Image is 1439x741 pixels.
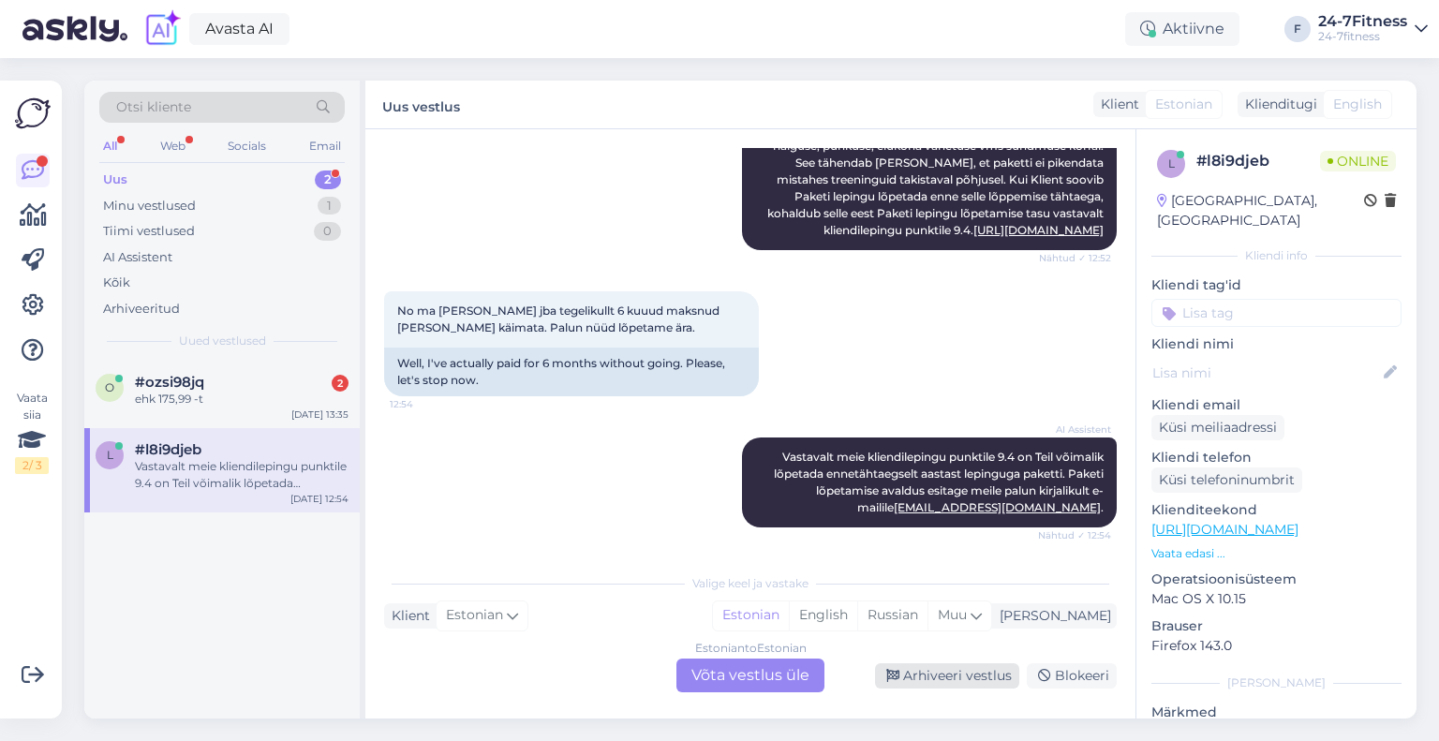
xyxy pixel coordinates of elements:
[116,97,191,117] span: Otsi kliente
[992,606,1111,626] div: [PERSON_NAME]
[1151,334,1402,354] p: Kliendi nimi
[973,223,1104,237] a: [URL][DOMAIN_NAME]
[1125,12,1239,46] div: Aktiivne
[384,606,430,626] div: Klient
[1151,616,1402,636] p: Brauser
[103,300,180,319] div: Arhiveeritud
[1333,95,1382,114] span: English
[103,222,195,241] div: Tiimi vestlused
[135,458,349,492] div: Vastavalt meie kliendilepingu punktile 9.4 on Teil võimalik lõpetada ennetähtaegselt aastast lepi...
[103,197,196,215] div: Minu vestlused
[156,134,189,158] div: Web
[315,170,341,189] div: 2
[763,88,1106,237] span: Tere! Paketti ei ole võimalik peatada enne selle kehtivuse lõppu, sh haiguse, puhkuse, elukoha va...
[384,348,759,396] div: Well, I've actually paid for 6 months without going. Please, let's stop now.
[99,134,121,158] div: All
[103,274,130,292] div: Kõik
[894,500,1101,514] a: [EMAIL_ADDRESS][DOMAIN_NAME]
[1318,14,1428,44] a: 24-7Fitness24-7fitness
[789,601,857,630] div: English
[332,375,349,392] div: 2
[135,391,349,408] div: ehk 175,99 -t
[224,134,270,158] div: Socials
[1151,500,1402,520] p: Klienditeekond
[1151,247,1402,264] div: Kliendi info
[695,640,807,657] div: Estonian to Estonian
[1041,422,1111,437] span: AI Assistent
[938,606,967,623] span: Muu
[875,663,1019,689] div: Arhiveeri vestlus
[1151,415,1284,440] div: Küsi meiliaadressi
[390,397,460,411] span: 12:54
[397,304,722,334] span: No ma [PERSON_NAME] jba tegelikullt 6 kuuud maksnud [PERSON_NAME] käimata. Palun nüüd lõpetame ära.
[1151,299,1402,327] input: Lisa tag
[1151,589,1402,609] p: Mac OS X 10.15
[290,492,349,506] div: [DATE] 12:54
[291,408,349,422] div: [DATE] 13:35
[857,601,927,630] div: Russian
[774,450,1106,514] span: Vastavalt meie kliendilepingu punktile 9.4 on Teil võimalik lõpetada ennetähtaegselt aastast lepi...
[318,197,341,215] div: 1
[135,374,204,391] span: #ozsi98jq
[1318,29,1407,44] div: 24-7fitness
[1093,95,1139,114] div: Klient
[1151,674,1402,691] div: [PERSON_NAME]
[1238,95,1317,114] div: Klienditugi
[1151,448,1402,467] p: Kliendi telefon
[103,170,127,189] div: Uus
[15,457,49,474] div: 2 / 3
[382,92,460,117] label: Uus vestlus
[1151,570,1402,589] p: Operatsioonisüsteem
[135,441,201,458] span: #l8i9djeb
[1318,14,1407,29] div: 24-7Fitness
[1155,95,1212,114] span: Estonian
[179,333,266,349] span: Uued vestlused
[1196,150,1320,172] div: # l8i9djeb
[676,659,824,692] div: Võta vestlus üle
[1151,521,1298,538] a: [URL][DOMAIN_NAME]
[1038,528,1111,542] span: Nähtud ✓ 12:54
[1151,467,1302,493] div: Küsi telefoninumbrit
[1039,251,1111,265] span: Nähtud ✓ 12:52
[15,96,51,131] img: Askly Logo
[384,575,1117,592] div: Valige keel ja vastake
[1151,545,1402,562] p: Vaata edasi ...
[1284,16,1311,42] div: F
[1151,275,1402,295] p: Kliendi tag'id
[1152,363,1380,383] input: Lisa nimi
[1151,703,1402,722] p: Märkmed
[189,13,289,45] a: Avasta AI
[305,134,345,158] div: Email
[1157,191,1364,230] div: [GEOGRAPHIC_DATA], [GEOGRAPHIC_DATA]
[314,222,341,241] div: 0
[15,390,49,474] div: Vaata siia
[1151,636,1402,656] p: Firefox 143.0
[103,248,172,267] div: AI Assistent
[1168,156,1175,170] span: l
[105,380,114,394] span: o
[1320,151,1396,171] span: Online
[446,605,503,626] span: Estonian
[1151,395,1402,415] p: Kliendi email
[1027,663,1117,689] div: Blokeeri
[142,9,182,49] img: explore-ai
[713,601,789,630] div: Estonian
[107,448,113,462] span: l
